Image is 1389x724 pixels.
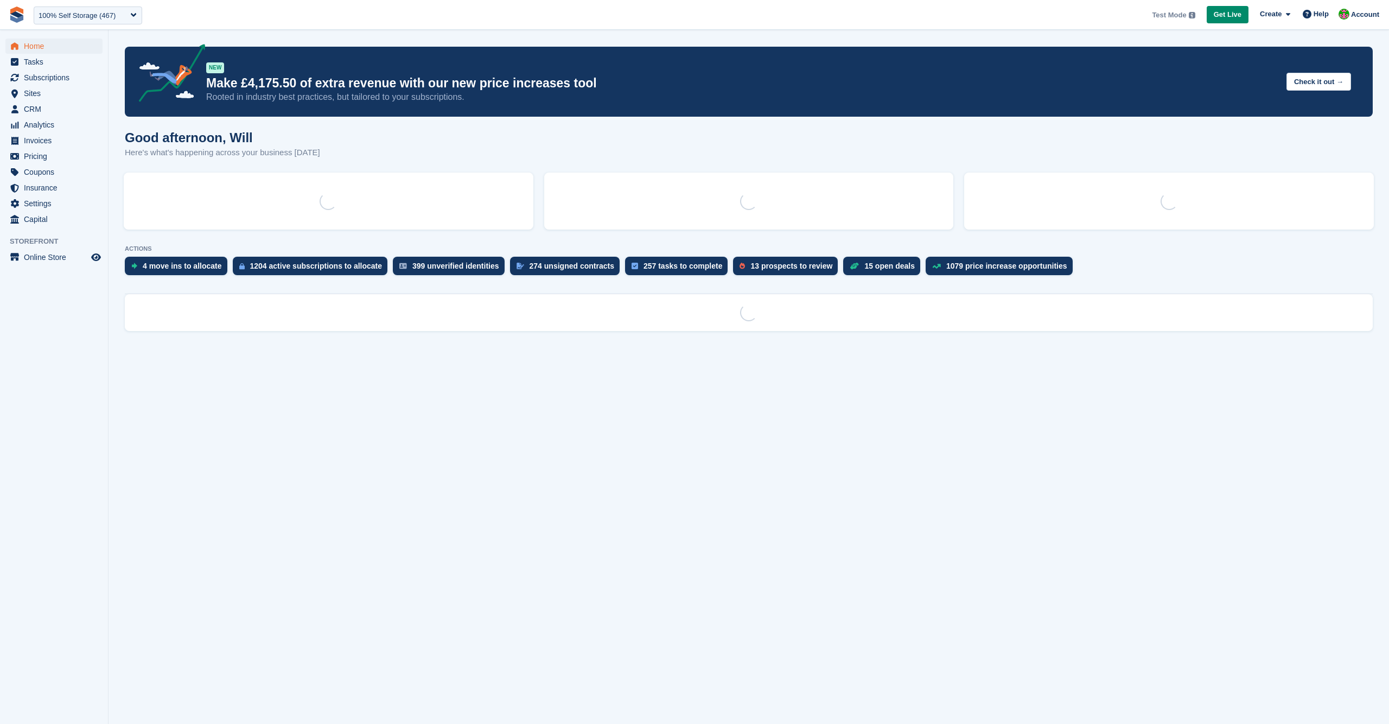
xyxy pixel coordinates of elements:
[510,257,625,281] a: 274 unsigned contracts
[1152,10,1186,21] span: Test Mode
[24,101,89,117] span: CRM
[5,117,103,132] a: menu
[5,39,103,54] a: menu
[24,149,89,164] span: Pricing
[393,257,510,281] a: 399 unverified identities
[39,10,116,21] div: 100% Self Storage (467)
[5,149,103,164] a: menu
[850,262,859,270] img: deal-1b604bf984904fb50ccaf53a9ad4b4a5d6e5aea283cecdc64d6e3604feb123c2.svg
[206,62,224,73] div: NEW
[1207,6,1248,24] a: Get Live
[733,257,843,281] a: 13 prospects to review
[24,212,89,227] span: Capital
[1314,9,1329,20] span: Help
[131,263,137,269] img: move_ins_to_allocate_icon-fdf77a2bb77ea45bf5b3d319d69a93e2d87916cf1d5bf7949dd705db3b84f3ca.svg
[625,257,734,281] a: 257 tasks to complete
[24,133,89,148] span: Invoices
[90,251,103,264] a: Preview store
[1214,9,1241,20] span: Get Live
[740,263,745,269] img: prospect-51fa495bee0391a8d652442698ab0144808aea92771e9ea1ae160a38d050c398.svg
[24,164,89,180] span: Coupons
[24,86,89,101] span: Sites
[530,262,614,270] div: 274 unsigned contracts
[233,257,393,281] a: 1204 active subscriptions to allocate
[125,245,1373,252] p: ACTIONS
[1339,9,1349,20] img: Will McNeilly
[517,263,524,269] img: contract_signature_icon-13c848040528278c33f63329250d36e43548de30e8caae1d1a13099fd9432cc5.svg
[643,262,723,270] div: 257 tasks to complete
[926,257,1078,281] a: 1079 price increase opportunities
[399,263,407,269] img: verify_identity-adf6edd0f0f0b5bbfe63781bf79b02c33cf7c696d77639b501bdc392416b5a36.svg
[125,257,233,281] a: 4 move ins to allocate
[5,212,103,227] a: menu
[9,7,25,23] img: stora-icon-8386f47178a22dfd0bd8f6a31ec36ba5ce8667c1dd55bd0f319d3a0aa187defe.svg
[143,262,222,270] div: 4 move ins to allocate
[250,262,383,270] div: 1204 active subscriptions to allocate
[125,130,320,145] h1: Good afternoon, Will
[5,196,103,211] a: menu
[24,196,89,211] span: Settings
[206,91,1278,103] p: Rooted in industry best practices, but tailored to your subscriptions.
[1260,9,1282,20] span: Create
[1286,73,1351,91] button: Check it out →
[5,133,103,148] a: menu
[5,70,103,85] a: menu
[5,250,103,265] a: menu
[1189,12,1195,18] img: icon-info-grey-7440780725fd019a000dd9b08b2336e03edf1995a4989e88bcd33f0948082b44.svg
[932,264,941,269] img: price_increase_opportunities-93ffe204e8149a01c8c9dc8f82e8f89637d9d84a8eef4429ea346261dce0b2c0.svg
[864,262,915,270] div: 15 open deals
[412,262,499,270] div: 399 unverified identities
[632,263,638,269] img: task-75834270c22a3079a89374b754ae025e5fb1db73e45f91037f5363f120a921f8.svg
[24,54,89,69] span: Tasks
[125,147,320,159] p: Here's what's happening across your business [DATE]
[5,101,103,117] a: menu
[5,86,103,101] a: menu
[843,257,926,281] a: 15 open deals
[5,54,103,69] a: menu
[5,164,103,180] a: menu
[130,44,206,106] img: price-adjustments-announcement-icon-8257ccfd72463d97f412b2fc003d46551f7dbcb40ab6d574587a9cd5c0d94...
[24,180,89,195] span: Insurance
[239,263,245,270] img: active_subscription_to_allocate_icon-d502201f5373d7db506a760aba3b589e785aa758c864c3986d89f69b8ff3...
[1351,9,1379,20] span: Account
[5,180,103,195] a: menu
[24,250,89,265] span: Online Store
[24,117,89,132] span: Analytics
[24,39,89,54] span: Home
[24,70,89,85] span: Subscriptions
[206,75,1278,91] p: Make £4,175.50 of extra revenue with our new price increases tool
[10,236,108,247] span: Storefront
[750,262,832,270] div: 13 prospects to review
[946,262,1067,270] div: 1079 price increase opportunities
